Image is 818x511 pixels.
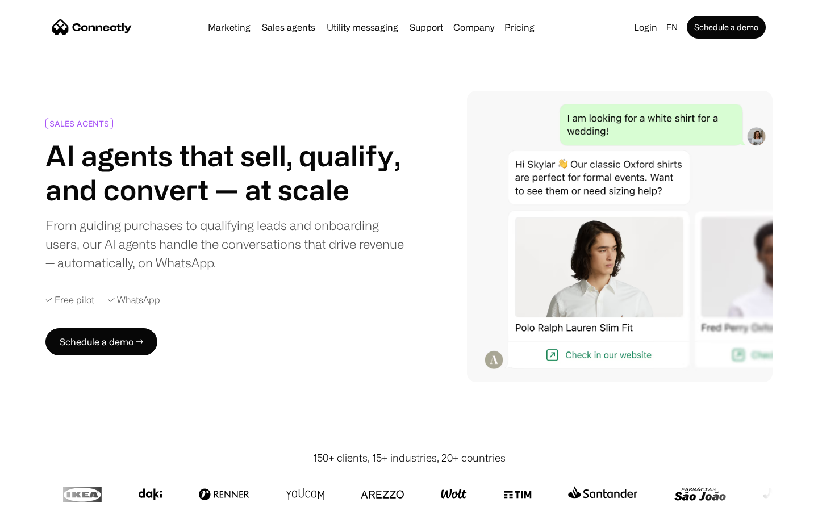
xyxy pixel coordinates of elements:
[11,490,68,507] aside: Language selected: English
[203,23,255,32] a: Marketing
[453,19,494,35] div: Company
[45,216,404,272] div: From guiding purchases to qualifying leads and onboarding users, our AI agents handle the convers...
[45,139,404,207] h1: AI agents that sell, qualify, and convert — at scale
[450,19,498,35] div: Company
[322,23,403,32] a: Utility messaging
[662,19,685,35] div: en
[52,19,132,36] a: home
[687,16,766,39] a: Schedule a demo
[313,450,506,466] div: 150+ clients, 15+ industries, 20+ countries
[257,23,320,32] a: Sales agents
[666,19,678,35] div: en
[45,295,94,305] div: ✓ Free pilot
[500,23,539,32] a: Pricing
[49,119,109,128] div: SALES AGENTS
[23,491,68,507] ul: Language list
[629,19,662,35] a: Login
[108,295,160,305] div: ✓ WhatsApp
[45,328,157,355] a: Schedule a demo →
[405,23,448,32] a: Support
